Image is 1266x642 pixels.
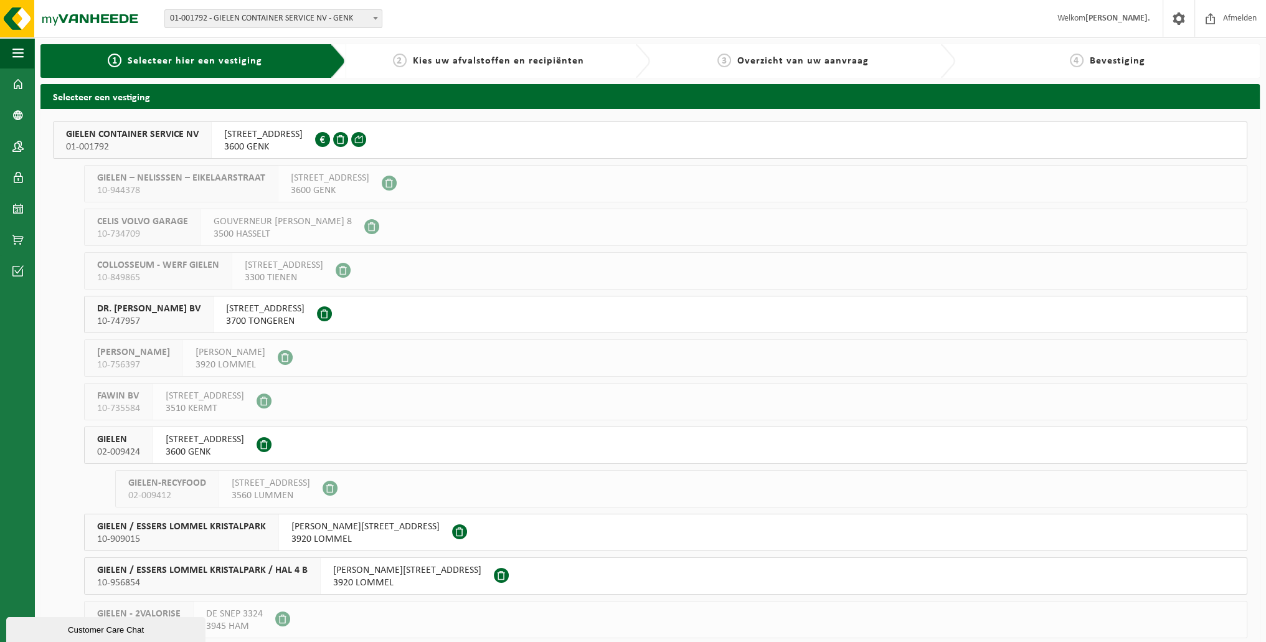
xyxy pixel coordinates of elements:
[84,514,1247,551] button: GIELEN / ESSERS LOMMEL KRISTALPARK 10-909015 [PERSON_NAME][STREET_ADDRESS]3920 LOMMEL
[164,9,382,28] span: 01-001792 - GIELEN CONTAINER SERVICE NV - GENK
[291,521,440,533] span: [PERSON_NAME][STREET_ADDRESS]
[206,620,263,633] span: 3945 HAM
[108,54,121,67] span: 1
[97,433,140,446] span: GIELEN
[97,271,219,284] span: 10-849865
[97,315,201,328] span: 10-747957
[206,608,263,620] span: DE SNEP 3324
[128,489,206,502] span: 02-009412
[717,54,731,67] span: 3
[97,608,181,620] span: GIELEN - 2VALORISE
[166,446,244,458] span: 3600 GENK
[333,564,481,577] span: [PERSON_NAME][STREET_ADDRESS]
[214,215,352,228] span: GOUVERNEUR [PERSON_NAME] 8
[226,315,305,328] span: 3700 TONGEREN
[66,141,199,153] span: 01-001792
[97,402,140,415] span: 10-735584
[40,84,1260,108] h2: Selecteer een vestiging
[97,184,265,197] span: 10-944378
[97,228,188,240] span: 10-734709
[166,402,244,415] span: 3510 KERMT
[84,557,1247,595] button: GIELEN / ESSERS LOMMEL KRISTALPARK / HAL 4 B 10-956854 [PERSON_NAME][STREET_ADDRESS]3920 LOMMEL
[97,446,140,458] span: 02-009424
[97,533,266,545] span: 10-909015
[6,615,208,642] iframe: chat widget
[166,390,244,402] span: [STREET_ADDRESS]
[232,477,310,489] span: [STREET_ADDRESS]
[291,533,440,545] span: 3920 LOMMEL
[128,56,262,66] span: Selecteer hier een vestiging
[165,10,382,27] span: 01-001792 - GIELEN CONTAINER SERVICE NV - GENK
[224,141,303,153] span: 3600 GENK
[1085,14,1150,23] strong: [PERSON_NAME].
[245,259,323,271] span: [STREET_ADDRESS]
[97,390,140,402] span: FAWIN BV
[291,172,369,184] span: [STREET_ADDRESS]
[97,172,265,184] span: GIELEN – NELISSSEN – EIKELAARSTRAAT
[224,128,303,141] span: [STREET_ADDRESS]
[166,433,244,446] span: [STREET_ADDRESS]
[66,128,199,141] span: GIELEN CONTAINER SERVICE NV
[97,215,188,228] span: CELIS VOLVO GARAGE
[1070,54,1084,67] span: 4
[97,303,201,315] span: DR. [PERSON_NAME] BV
[84,427,1247,464] button: GIELEN 02-009424 [STREET_ADDRESS]3600 GENK
[393,54,407,67] span: 2
[97,259,219,271] span: COLLOSSEUM - WERF GIELEN
[245,271,323,284] span: 3300 TIENEN
[196,346,265,359] span: [PERSON_NAME]
[84,296,1247,333] button: DR. [PERSON_NAME] BV 10-747957 [STREET_ADDRESS]3700 TONGEREN
[737,56,869,66] span: Overzicht van uw aanvraag
[196,359,265,371] span: 3920 LOMMEL
[97,346,170,359] span: [PERSON_NAME]
[97,577,308,589] span: 10-956854
[291,184,369,197] span: 3600 GENK
[226,303,305,315] span: [STREET_ADDRESS]
[53,121,1247,159] button: GIELEN CONTAINER SERVICE NV 01-001792 [STREET_ADDRESS]3600 GENK
[232,489,310,502] span: 3560 LUMMEN
[413,56,584,66] span: Kies uw afvalstoffen en recipiënten
[97,564,308,577] span: GIELEN / ESSERS LOMMEL KRISTALPARK / HAL 4 B
[333,577,481,589] span: 3920 LOMMEL
[128,477,206,489] span: GIELEN-RECYFOOD
[97,521,266,533] span: GIELEN / ESSERS LOMMEL KRISTALPARK
[214,228,352,240] span: 3500 HASSELT
[1090,56,1145,66] span: Bevestiging
[97,359,170,371] span: 10-756397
